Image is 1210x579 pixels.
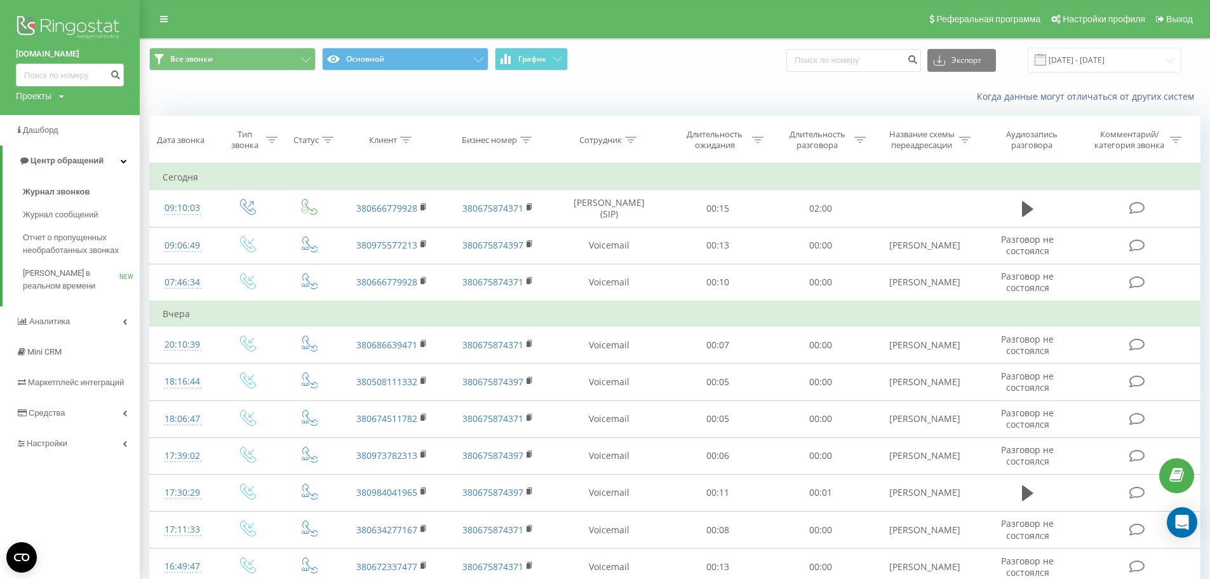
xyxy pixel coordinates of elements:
[163,517,203,542] div: 17:11:33
[1092,129,1167,151] div: Комментарий/категория звонка
[1001,407,1054,430] span: Разговор не состоялся
[666,264,769,301] td: 00:10
[871,364,978,400] td: [PERSON_NAME]
[769,437,871,474] td: 00:00
[769,190,871,227] td: 02:00
[293,135,319,146] div: Статус
[871,512,978,548] td: [PERSON_NAME]
[495,48,568,71] button: График
[551,512,666,548] td: Voicemail
[666,364,769,400] td: 00:05
[157,135,205,146] div: Дата звонка
[30,156,104,165] span: Центр обращений
[871,264,978,301] td: [PERSON_NAME]
[23,267,119,292] span: [PERSON_NAME] в реальном времени
[990,129,1073,151] div: Аудиозапись разговора
[518,55,546,64] span: График
[871,437,978,474] td: [PERSON_NAME]
[769,474,871,511] td: 00:01
[551,364,666,400] td: Voicemail
[462,449,523,461] a: 380675874397
[666,474,769,511] td: 00:11
[769,364,871,400] td: 00:00
[356,412,417,425] a: 380674511782
[666,327,769,364] td: 00:07
[23,181,140,203] a: Журнал звонков
[871,327,978,364] td: [PERSON_NAME]
[16,13,124,44] img: Ringostat logo
[1001,555,1054,578] span: Разговор не состоялся
[551,190,666,227] td: [PERSON_NAME] (SIP)
[163,369,203,394] div: 18:16:44
[462,376,523,388] a: 380675874397
[786,49,921,72] input: Поиск по номеру
[6,542,37,573] button: Open CMP widget
[462,135,517,146] div: Бизнес номер
[16,64,124,86] input: Поиск по номеру
[23,125,58,135] span: Дашборд
[1001,333,1054,357] span: Разговор не состоялся
[23,262,140,297] a: [PERSON_NAME] в реальном времениNEW
[666,190,769,227] td: 00:15
[936,14,1040,24] span: Реферальная программа
[149,48,316,71] button: Все звонки
[163,332,203,357] div: 20:10:39
[1001,444,1054,467] span: Разговор не состоялся
[551,227,666,264] td: Voicemail
[551,264,666,301] td: Voicemail
[666,227,769,264] td: 00:13
[163,444,203,468] div: 17:39:02
[356,524,417,536] a: 380634277167
[1063,14,1145,24] span: Настройки профиля
[356,276,417,288] a: 380666779928
[27,347,62,357] span: Mini CRM
[551,400,666,437] td: Voicemail
[356,376,417,388] a: 380508111332
[462,276,523,288] a: 380675874371
[16,48,124,60] a: [DOMAIN_NAME]
[769,264,871,301] td: 00:00
[356,239,417,251] a: 380975577213
[769,327,871,364] td: 00:00
[28,378,124,387] span: Маркетплейс интеграций
[871,474,978,511] td: [PERSON_NAME]
[1001,370,1054,393] span: Разговор не состоялся
[150,301,1200,327] td: Вчера
[356,486,417,498] a: 380984041965
[3,146,140,176] a: Центр обращений
[163,554,203,579] div: 16:49:47
[23,203,140,226] a: Журнал сообщений
[462,202,523,214] a: 380675874371
[462,524,523,536] a: 380675874371
[871,227,978,264] td: [PERSON_NAME]
[322,48,488,71] button: Основной
[462,412,523,425] a: 380675874371
[29,408,65,418] span: Средства
[462,339,523,351] a: 380675874371
[1001,517,1054,541] span: Разговор не состоялся
[783,129,851,151] div: Длительность разговора
[27,439,67,448] span: Настройки
[170,54,213,64] span: Все звонки
[29,317,70,326] span: Аналитика
[1001,233,1054,257] span: Разговор не состоялся
[977,90,1200,102] a: Когда данные могут отличаться от других систем
[23,208,98,221] span: Журнал сообщений
[769,227,871,264] td: 00:00
[579,135,622,146] div: Сотрудник
[227,129,263,151] div: Тип звонка
[163,407,203,432] div: 18:06:47
[23,226,140,262] a: Отчет о пропущенных необработанных звонках
[163,233,203,258] div: 09:06:49
[163,196,203,221] div: 09:10:03
[356,561,417,573] a: 380672337477
[150,165,1200,190] td: Сегодня
[1167,507,1197,538] div: Open Intercom Messenger
[462,486,523,498] a: 380675874397
[666,400,769,437] td: 00:05
[888,129,956,151] div: Название схемы переадресации
[356,202,417,214] a: 380666779928
[462,239,523,251] a: 380675874397
[1001,270,1054,294] span: Разговор не состоялся
[462,561,523,573] a: 380675874371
